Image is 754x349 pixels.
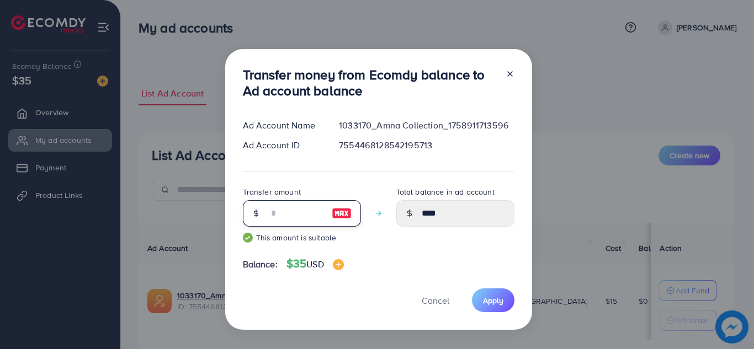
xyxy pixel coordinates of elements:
img: image [333,259,344,270]
div: Ad Account ID [234,139,331,152]
label: Transfer amount [243,186,301,197]
h4: $35 [286,257,344,271]
span: Balance: [243,258,278,271]
label: Total balance in ad account [396,186,495,197]
button: Cancel [408,288,463,312]
span: Cancel [422,294,449,307]
img: guide [243,233,253,243]
h3: Transfer money from Ecomdy balance to Ad account balance [243,67,497,99]
span: USD [306,258,323,270]
span: Apply [483,295,503,306]
button: Apply [472,288,514,312]
div: Ad Account Name [234,119,331,132]
small: This amount is suitable [243,232,361,243]
div: 1033170_Amna Collection_1758911713596 [330,119,523,132]
div: 7554468128542195713 [330,139,523,152]
img: image [332,207,352,220]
